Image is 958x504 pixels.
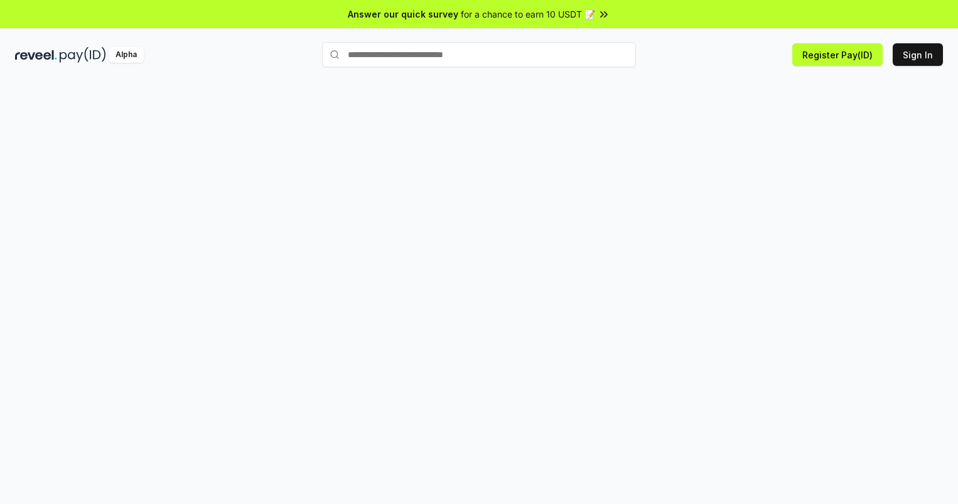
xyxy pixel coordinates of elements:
[893,43,943,66] button: Sign In
[109,47,144,63] div: Alpha
[348,8,458,21] span: Answer our quick survey
[15,47,57,63] img: reveel_dark
[461,8,595,21] span: for a chance to earn 10 USDT 📝
[792,43,883,66] button: Register Pay(ID)
[60,47,106,63] img: pay_id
